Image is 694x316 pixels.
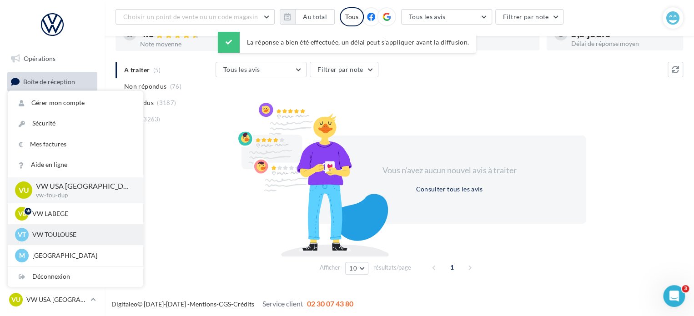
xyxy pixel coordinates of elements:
[427,40,532,47] div: Taux de réponse
[409,13,446,20] span: Tous les avis
[111,300,353,308] span: © [DATE]-[DATE] - - -
[111,300,137,308] a: Digitaleo
[5,118,99,137] a: Campagnes
[571,40,676,47] div: Délai de réponse moyen
[5,140,99,160] a: Contacts
[233,300,254,308] a: Crédits
[310,62,378,77] button: Filtrer par note
[141,115,161,123] span: (3263)
[19,185,29,196] span: VU
[24,55,55,62] span: Opérations
[19,251,25,260] span: M
[216,62,307,77] button: Tous les avis
[5,163,99,182] a: Médiathèque
[495,9,564,25] button: Filtrer par note
[5,238,99,265] a: Campagnes DataOnDemand
[32,230,132,239] p: VW TOULOUSE
[340,7,364,26] div: Tous
[23,77,75,85] span: Boîte de réception
[8,134,143,155] a: Mes factures
[412,184,486,195] button: Consulter tous les avis
[8,93,143,113] a: Gérer mon compte
[223,65,260,73] span: Tous les avis
[7,291,97,308] a: VU VW USA [GEOGRAPHIC_DATA]
[280,9,335,25] button: Au total
[218,32,476,53] div: La réponse a bien été effectuée, un délai peut s’appliquer avant la diffusion.
[373,263,411,272] span: résultats/page
[11,295,20,304] span: VU
[262,299,303,308] span: Service client
[36,191,129,200] p: vw-tou-dup
[219,300,231,308] a: CGS
[32,251,132,260] p: [GEOGRAPHIC_DATA]
[18,230,26,239] span: VT
[8,113,143,134] a: Sécurité
[5,95,99,114] a: Visibilité en ligne
[320,263,340,272] span: Afficher
[5,49,99,68] a: Opérations
[140,41,245,47] div: Note moyenne
[5,72,99,91] a: Boîte de réception
[349,265,357,272] span: 10
[26,295,87,304] p: VW USA [GEOGRAPHIC_DATA]
[401,9,492,25] button: Tous les avis
[682,285,689,292] span: 3
[170,83,181,90] span: (76)
[5,208,99,235] a: PLV et print personnalisable
[345,262,368,275] button: 10
[123,13,258,20] span: Choisir un point de vente ou un code magasin
[190,300,216,308] a: Mentions
[371,165,528,176] div: Vous n'avez aucun nouvel avis à traiter
[295,9,335,25] button: Au total
[157,99,176,106] span: (3187)
[32,209,132,218] p: VW LABEGE
[36,181,129,191] p: VW USA [GEOGRAPHIC_DATA]
[124,82,166,91] span: Non répondus
[445,260,459,275] span: 1
[18,209,26,218] span: VL
[5,186,99,205] a: Calendrier
[8,155,143,175] a: Aide en ligne
[140,29,245,39] div: 4.6
[663,285,685,307] iframe: Intercom live chat
[571,29,676,39] div: 5,5 jours
[307,299,353,308] span: 02 30 07 43 80
[8,266,143,287] div: Déconnexion
[116,9,275,25] button: Choisir un point de vente ou un code magasin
